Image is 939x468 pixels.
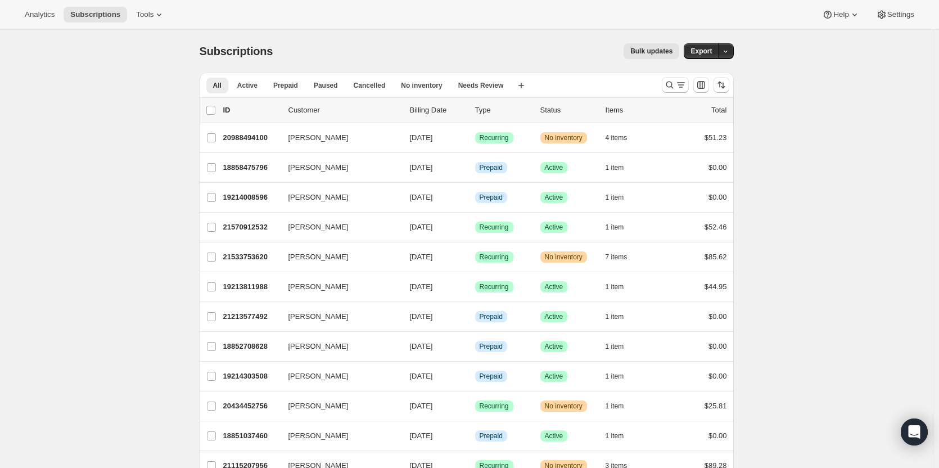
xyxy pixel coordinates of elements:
[545,431,563,440] span: Active
[410,342,433,350] span: [DATE]
[223,130,727,146] div: 20988494100[PERSON_NAME][DATE]SuccessRecurringWarningNo inventory4 items$51.23
[606,190,636,205] button: 1 item
[545,312,563,321] span: Active
[714,77,729,93] button: Sort the results
[684,43,719,59] button: Export
[223,430,279,442] p: 18851037460
[288,371,349,382] span: [PERSON_NAME]
[25,10,55,19] span: Analytics
[705,133,727,142] span: $51.23
[410,282,433,291] span: [DATE]
[223,279,727,295] div: 19213811988[PERSON_NAME][DATE]SuccessRecurringSuccessActive1 item$44.95
[545,133,583,142] span: No inventory
[480,163,503,172] span: Prepaid
[693,77,709,93] button: Customize table column order and visibility
[288,162,349,173] span: [PERSON_NAME]
[410,223,433,231] span: [DATE]
[282,337,394,355] button: [PERSON_NAME]
[223,105,279,116] p: ID
[223,132,279,143] p: 20988494100
[18,7,61,22] button: Analytics
[282,397,394,415] button: [PERSON_NAME]
[480,402,509,411] span: Recurring
[213,81,222,90] span: All
[606,163,624,172] span: 1 item
[223,339,727,354] div: 18852708628[PERSON_NAME][DATE]InfoPrepaidSuccessActive1 item$0.00
[288,132,349,143] span: [PERSON_NAME]
[237,81,258,90] span: Active
[410,253,433,261] span: [DATE]
[711,105,726,116] p: Total
[606,342,624,351] span: 1 item
[475,105,531,116] div: Type
[223,400,279,412] p: 20434452756
[223,398,727,414] div: 20434452756[PERSON_NAME][DATE]SuccessRecurringWarningNo inventory1 item$25.81
[64,7,127,22] button: Subscriptions
[480,342,503,351] span: Prepaid
[288,341,349,352] span: [PERSON_NAME]
[606,309,636,325] button: 1 item
[708,312,727,321] span: $0.00
[223,160,727,175] div: 18858475796[PERSON_NAME][DATE]InfoPrepaidSuccessActive1 item$0.00
[223,281,279,292] p: 19213811988
[410,431,433,440] span: [DATE]
[833,10,848,19] span: Help
[690,47,712,56] span: Export
[545,282,563,291] span: Active
[708,372,727,380] span: $0.00
[223,428,727,444] div: 18851037460[PERSON_NAME][DATE]InfoPrepaidSuccessActive1 item$0.00
[410,372,433,380] span: [DATE]
[288,192,349,203] span: [PERSON_NAME]
[606,428,636,444] button: 1 item
[606,282,624,291] span: 1 item
[410,312,433,321] span: [DATE]
[606,372,624,381] span: 1 item
[223,309,727,325] div: 21213577492[PERSON_NAME][DATE]InfoPrepaidSuccessActive1 item$0.00
[624,43,679,59] button: Bulk updates
[354,81,386,90] span: Cancelled
[223,249,727,265] div: 21533753620[PERSON_NAME][DATE]SuccessRecurringWarningNo inventory7 items$85.62
[606,160,636,175] button: 1 item
[480,312,503,321] span: Prepaid
[480,431,503,440] span: Prepaid
[606,431,624,440] span: 1 item
[705,402,727,410] span: $25.81
[282,278,394,296] button: [PERSON_NAME]
[282,308,394,326] button: [PERSON_NAME]
[282,427,394,445] button: [PERSON_NAME]
[480,253,509,262] span: Recurring
[606,105,662,116] div: Items
[630,47,672,56] span: Bulk updates
[705,253,727,261] span: $85.62
[200,45,273,57] span: Subscriptions
[540,105,597,116] p: Status
[223,190,727,205] div: 19214008596[PERSON_NAME][DATE]InfoPrepaidSuccessActive1 item$0.00
[606,133,627,142] span: 4 items
[901,418,928,445] div: Open Intercom Messenger
[136,10,154,19] span: Tools
[410,193,433,201] span: [DATE]
[480,193,503,202] span: Prepaid
[606,312,624,321] span: 1 item
[512,78,530,93] button: Create new view
[223,368,727,384] div: 19214303508[PERSON_NAME][DATE]InfoPrepaidSuccessActive1 item$0.00
[288,400,349,412] span: [PERSON_NAME]
[129,7,171,22] button: Tools
[708,193,727,201] span: $0.00
[606,279,636,295] button: 1 item
[815,7,866,22] button: Help
[223,222,279,233] p: 21570912532
[410,133,433,142] span: [DATE]
[480,282,509,291] span: Recurring
[606,402,624,411] span: 1 item
[288,105,401,116] p: Customer
[273,81,298,90] span: Prepaid
[282,367,394,385] button: [PERSON_NAME]
[70,10,120,19] span: Subscriptions
[282,248,394,266] button: [PERSON_NAME]
[223,219,727,235] div: 21570912532[PERSON_NAME][DATE]SuccessRecurringSuccessActive1 item$52.46
[606,130,640,146] button: 4 items
[288,222,349,233] span: [PERSON_NAME]
[708,342,727,350] span: $0.00
[869,7,921,22] button: Settings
